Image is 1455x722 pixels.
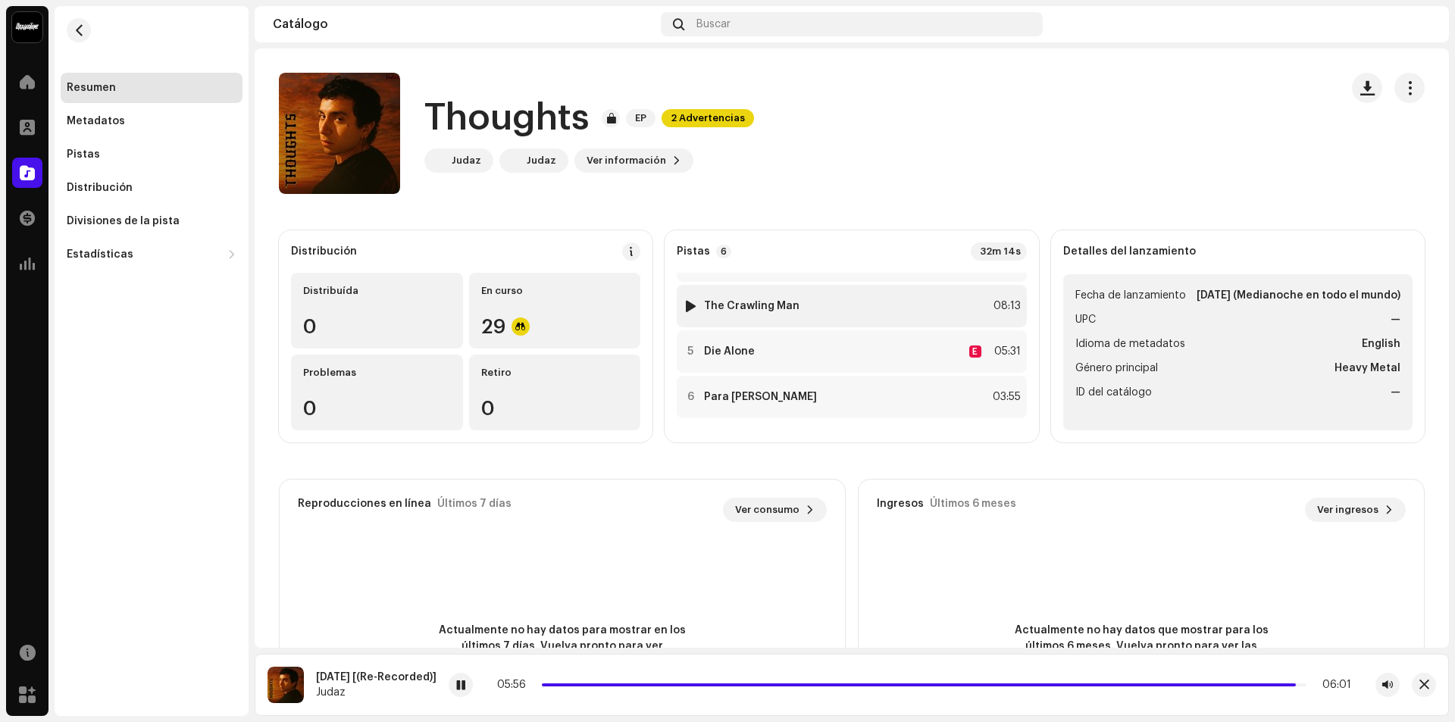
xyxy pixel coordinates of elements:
[1063,245,1196,258] strong: Detalles del lanzamiento
[969,345,981,358] div: E
[61,139,242,170] re-m-nav-item: Pistas
[67,215,180,227] div: Divisiones de la pista
[987,388,1021,406] div: 03:55
[61,173,242,203] re-m-nav-item: Distribución
[574,148,693,173] button: Ver información
[1313,679,1351,691] div: 06:01
[987,297,1021,315] div: 08:13
[1391,383,1400,402] strong: —
[1075,311,1096,329] span: UPC
[1362,335,1400,353] strong: English
[424,94,590,142] h1: Thoughts
[481,367,629,379] div: Retiro
[1075,286,1186,305] span: Fecha de lanzamiento
[426,623,699,670] span: Actualmente no hay datos para mostrar en los últimos 7 días. Vuelva pronto para ver actualizaciones.
[502,152,521,170] img: f0b40252-832b-4615-81db-0bc8098a6230
[298,498,431,510] div: Reproducciones en línea
[437,498,512,510] div: Últimos 7 días
[1075,359,1158,377] span: Género principal
[67,248,133,261] div: Estadísticas
[677,245,710,258] strong: Pistas
[316,671,436,683] div: [DATE] [(Re-Recorded)]
[704,300,799,312] strong: The Crawling Man
[67,182,133,194] div: Distribución
[67,115,125,127] div: Metadatos
[735,495,799,525] span: Ver consumo
[268,667,304,703] img: cc740fc7-cfd4-4ba6-8bdb-bf06fae65ce6
[1197,286,1400,305] strong: [DATE] (Medianoche en todo el mundo)
[877,498,924,510] div: Ingresos
[662,109,754,127] span: 2 Advertencias
[303,285,451,297] div: Distribuída
[1335,359,1400,377] strong: Heavy Metal
[1075,383,1152,402] span: ID del catálogo
[704,391,817,403] strong: Para [PERSON_NAME]
[1075,335,1185,353] span: Idioma de metadatos
[61,106,242,136] re-m-nav-item: Metadatos
[716,245,731,258] p-badge: 6
[67,82,116,94] div: Resumen
[971,242,1027,261] div: 32m 14s
[1391,311,1400,329] strong: —
[291,245,357,258] div: Distribución
[273,18,655,30] div: Catálogo
[427,152,446,170] img: c5b854c2-ec91-4f4c-9b42-e8181b7263e8
[1305,498,1406,522] button: Ver ingresos
[1406,12,1431,36] img: 43658ac0-0e7d-48d6-b221-62ff80ae48e2
[303,367,451,379] div: Problemas
[12,12,42,42] img: 10370c6a-d0e2-4592-b8a2-38f444b0ca44
[61,206,242,236] re-m-nav-item: Divisiones de la pista
[481,285,629,297] div: En curso
[497,679,536,691] div: 05:56
[1005,623,1278,670] span: Actualmente no hay datos que mostrar para los últimos 6 meses. Vuelva pronto para ver las actuali...
[723,498,827,522] button: Ver consumo
[316,686,436,699] div: Judaz
[987,342,1021,361] div: 05:31
[452,155,481,167] div: Judaz
[930,498,1016,510] div: Últimos 6 meses
[61,73,242,103] re-m-nav-item: Resumen
[1317,495,1378,525] span: Ver ingresos
[626,109,656,127] span: EP
[587,145,666,176] span: Ver información
[704,345,755,358] strong: Die Alone
[67,148,100,161] div: Pistas
[696,18,731,30] span: Buscar
[527,155,556,167] div: Judaz
[61,239,242,270] re-m-nav-dropdown: Estadísticas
